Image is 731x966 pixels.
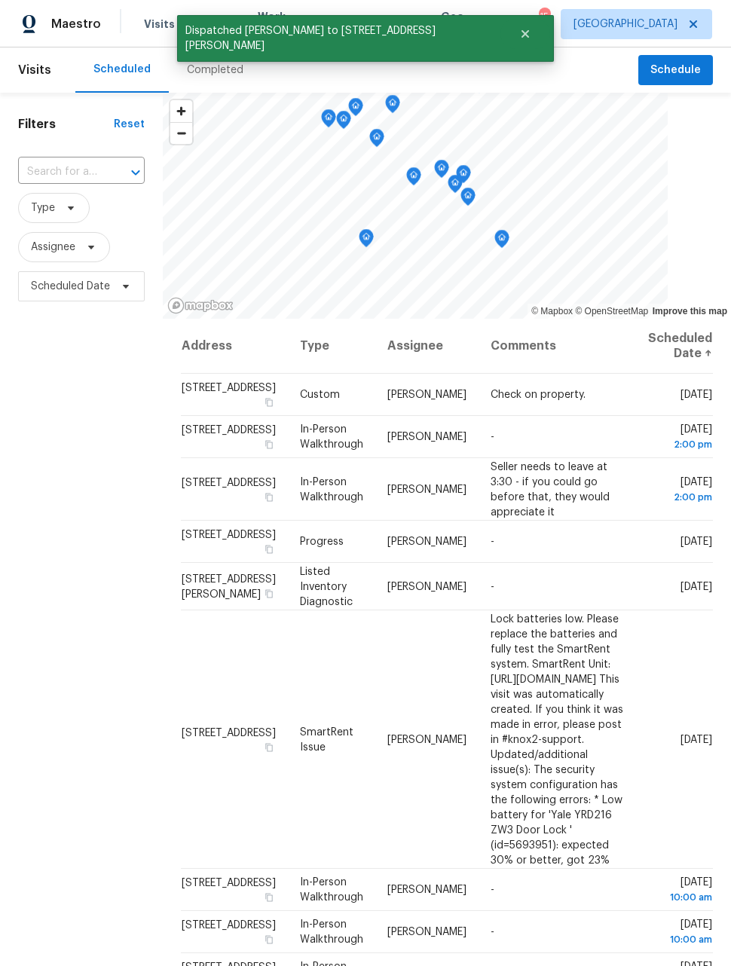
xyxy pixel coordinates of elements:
div: Map marker [406,167,421,191]
span: Maestro [51,17,101,32]
a: Mapbox [531,306,573,316]
button: Open [125,162,146,183]
div: Map marker [359,229,374,252]
div: Map marker [434,160,449,183]
span: [GEOGRAPHIC_DATA] [573,17,677,32]
a: Improve this map [653,306,727,316]
div: Map marker [348,98,363,121]
span: [STREET_ADDRESS] [182,878,276,888]
div: Map marker [460,188,476,211]
span: [DATE] [681,581,712,592]
div: Map marker [321,109,336,133]
span: In-Person Walkthrough [300,919,363,945]
button: Copy Address [262,740,276,754]
span: - [491,432,494,442]
button: Copy Address [262,490,276,503]
span: - [491,536,494,547]
span: [STREET_ADDRESS] [182,727,276,738]
span: In-Person Walkthrough [300,877,363,903]
span: Geo Assignments [441,9,513,39]
div: Reset [114,117,145,132]
div: Map marker [494,230,509,253]
span: [DATE] [648,919,712,947]
div: Scheduled [93,62,151,77]
span: - [491,885,494,895]
span: [PERSON_NAME] [387,927,466,937]
button: Copy Address [262,543,276,556]
div: Map marker [456,165,471,188]
span: Schedule [650,61,701,80]
span: - [491,927,494,937]
div: 2:00 pm [648,437,712,452]
th: Assignee [375,319,479,374]
div: 10:00 am [648,932,712,947]
div: Completed [187,63,243,78]
th: Scheduled Date ↑ [636,319,713,374]
span: [DATE] [648,476,712,504]
button: Zoom out [170,122,192,144]
span: Visits [18,53,51,87]
span: Zoom out [170,123,192,144]
span: [STREET_ADDRESS] [182,425,276,436]
span: [STREET_ADDRESS] [182,477,276,488]
a: OpenStreetMap [575,306,648,316]
div: Map marker [385,95,400,118]
span: [STREET_ADDRESS][PERSON_NAME] [182,573,276,599]
div: Map marker [448,175,463,198]
span: Type [31,200,55,216]
a: Mapbox homepage [167,297,234,314]
div: 15 [539,9,549,24]
span: [PERSON_NAME] [387,734,466,744]
span: [DATE] [681,734,712,744]
button: Copy Address [262,438,276,451]
span: SmartRent Issue [300,726,353,752]
button: Close [500,19,550,49]
button: Copy Address [262,586,276,600]
span: [DATE] [681,536,712,547]
span: [STREET_ADDRESS] [182,530,276,540]
div: 10:00 am [648,890,712,905]
button: Copy Address [262,933,276,946]
span: [STREET_ADDRESS] [182,920,276,931]
div: 2:00 pm [648,489,712,504]
span: Scheduled Date [31,279,110,294]
button: Zoom in [170,100,192,122]
th: Comments [479,319,636,374]
span: Work Orders [258,9,296,39]
div: Map marker [336,111,351,134]
th: Type [288,319,375,374]
th: Address [181,319,288,374]
span: [DATE] [648,424,712,452]
h1: Filters [18,117,114,132]
button: Schedule [638,55,713,86]
span: Check on property. [491,390,586,400]
button: Copy Address [262,891,276,904]
div: Map marker [369,129,384,152]
span: Visits [144,17,175,32]
input: Search for an address... [18,160,102,184]
span: [PERSON_NAME] [387,885,466,895]
canvas: Map [163,93,668,319]
span: Lock batteries low. Please replace the batteries and fully test the SmartRent system. SmartRent U... [491,613,623,865]
span: [DATE] [681,390,712,400]
span: - [491,581,494,592]
span: Dispatched [PERSON_NAME] to [STREET_ADDRESS][PERSON_NAME] [177,15,500,62]
span: [DATE] [648,877,712,905]
button: Copy Address [262,396,276,409]
span: Assignee [31,240,75,255]
span: Seller needs to leave at 3:30 - if you could go before that, they would appreciate it [491,461,610,517]
span: [STREET_ADDRESS] [182,383,276,393]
